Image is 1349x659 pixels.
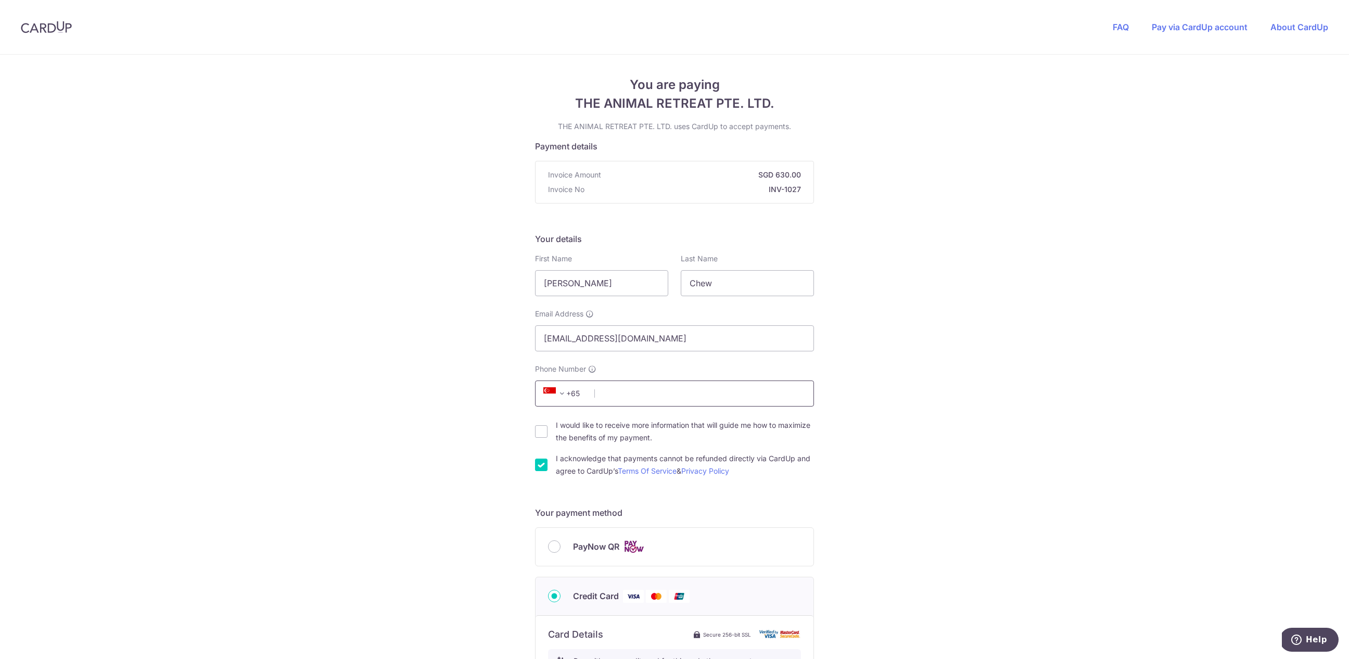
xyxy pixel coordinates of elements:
[703,630,751,639] span: Secure 256-bit SSL
[556,452,814,477] label: I acknowledge that payments cannot be refunded directly via CardUp and agree to CardUp’s &
[1270,22,1328,32] a: About CardUp
[543,387,568,400] span: +65
[548,170,601,180] span: Invoice Amount
[535,233,814,245] h5: Your details
[1282,628,1339,654] iframe: Opens a widget where you can find more information
[548,540,801,553] div: PayNow QR Cards logo
[681,254,718,264] label: Last Name
[535,94,814,113] span: THE ANIMAL RETREAT PTE. LTD.
[535,121,814,132] p: THE ANIMAL RETREAT PTE. LTD. uses CardUp to accept payments.
[573,590,619,602] span: Credit Card
[618,466,677,475] a: Terms Of Service
[646,590,667,603] img: Mastercard
[1113,22,1129,32] a: FAQ
[548,628,603,641] h6: Card Details
[535,506,814,519] h5: Your payment method
[589,184,801,195] strong: INV-1027
[21,21,72,33] img: CardUp
[548,590,801,603] div: Credit Card Visa Mastercard Union Pay
[535,254,572,264] label: First Name
[669,590,690,603] img: Union Pay
[556,419,814,444] label: I would like to receive more information that will guide me how to maximize the benefits of my pa...
[681,270,814,296] input: Last name
[535,325,814,351] input: Email address
[759,630,801,639] img: card secure
[548,184,584,195] span: Invoice No
[1152,22,1248,32] a: Pay via CardUp account
[535,309,583,319] span: Email Address
[623,590,644,603] img: Visa
[535,75,814,94] span: You are paying
[540,387,587,400] span: +65
[535,270,668,296] input: First name
[535,364,586,374] span: Phone Number
[605,170,801,180] strong: SGD 630.00
[623,540,644,553] img: Cards logo
[681,466,729,475] a: Privacy Policy
[573,540,619,553] span: PayNow QR
[535,140,814,153] h5: Payment details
